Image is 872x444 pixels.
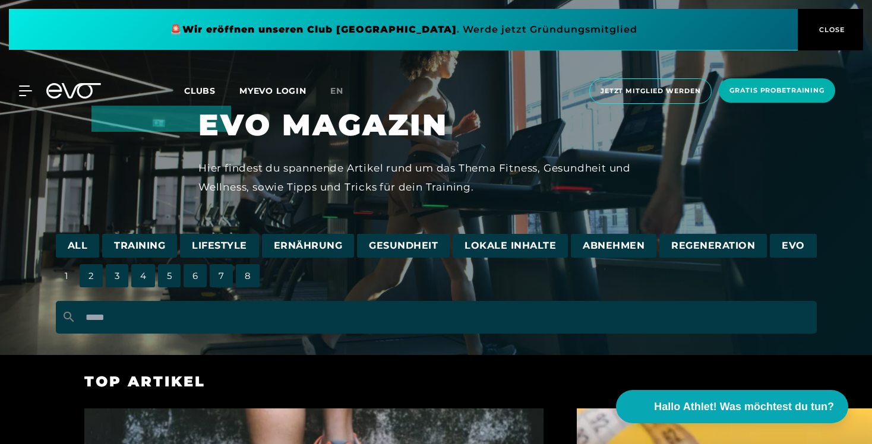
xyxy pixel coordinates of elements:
span: 6 [184,264,207,287]
a: 4 [131,269,155,283]
a: Gratis Probetraining [715,78,839,104]
a: Lifestyle [180,234,259,258]
span: Hallo Athlet! Was möchtest du tun? [654,399,834,415]
button: CLOSE [798,9,863,50]
a: 8 [236,269,260,283]
a: Training [102,234,177,258]
a: 2 [80,269,103,283]
a: Clubs [184,85,239,96]
a: EVO Magazin [198,107,448,143]
span: 8 [236,264,260,287]
button: Hallo Athlet! Was möchtest du tun? [616,390,848,423]
h3: Top Artikel [84,373,788,391]
a: Abnehmen [571,234,656,258]
a: Jetzt Mitglied werden [586,78,715,104]
a: Gesundheit [357,234,450,258]
span: 5 [158,264,181,287]
span: en [330,85,343,96]
a: Regeneration [659,234,767,258]
a: 5 [158,269,181,283]
a: 7 [210,269,233,283]
span: 4 [131,264,155,287]
span: 3 [106,264,128,287]
a: 6 [184,269,207,283]
span: Clubs [184,85,216,96]
span: Gratis Probetraining [729,85,824,96]
a: 1 [56,269,77,283]
a: 3 [106,269,128,283]
span: 2 [80,264,103,287]
span: CLOSE [816,24,845,35]
a: MYEVO LOGIN [239,85,307,96]
span: 1 [56,264,77,287]
a: en [330,84,358,98]
a: All [56,234,100,258]
a: Ernährung [262,234,355,258]
span: 7 [210,264,233,287]
a: Lokale Inhalte [453,234,568,258]
span: Jetzt Mitglied werden [601,86,700,96]
div: Hier findest du spannende Artikel rund um das Thema Fitness, Gesundheit und Wellness, sowie Tipps... [198,158,674,197]
a: EVO [770,234,817,258]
